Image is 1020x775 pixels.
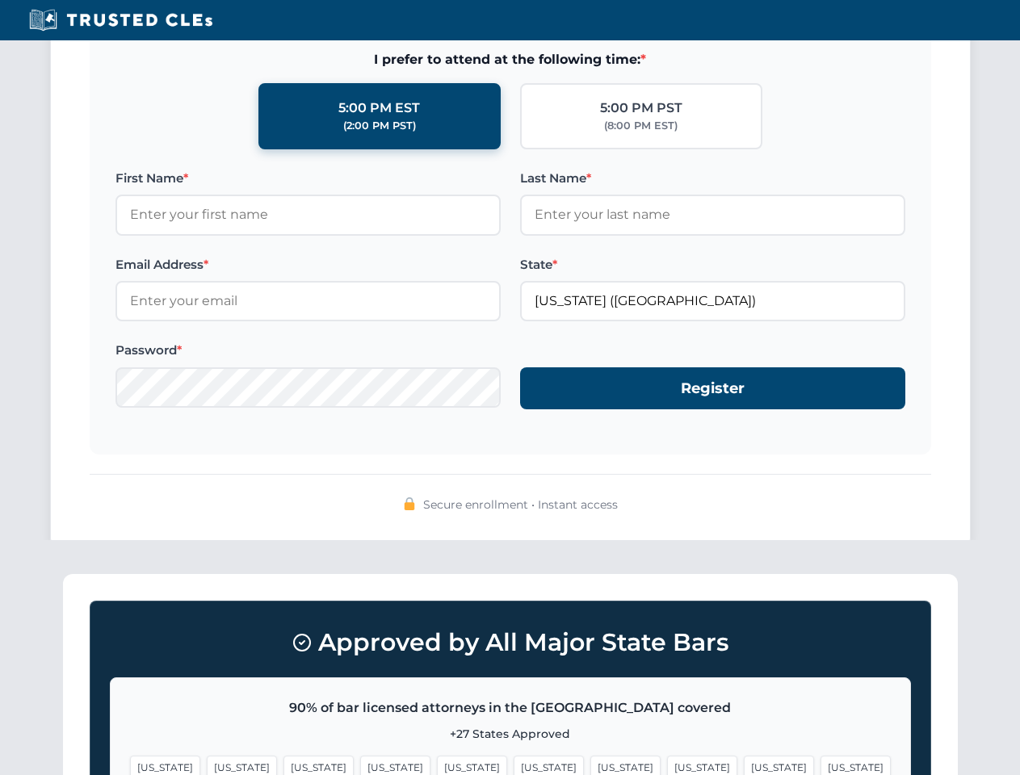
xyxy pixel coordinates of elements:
[115,169,501,188] label: First Name
[130,697,891,718] p: 90% of bar licensed attorneys in the [GEOGRAPHIC_DATA] covered
[110,621,911,664] h3: Approved by All Major State Bars
[604,118,678,134] div: (8:00 PM EST)
[520,281,905,321] input: Arizona (AZ)
[24,8,217,32] img: Trusted CLEs
[520,169,905,188] label: Last Name
[343,118,416,134] div: (2:00 PM PST)
[115,281,501,321] input: Enter your email
[130,725,891,743] p: +27 States Approved
[403,497,416,510] img: 🔒
[600,98,682,119] div: 5:00 PM PST
[520,367,905,410] button: Register
[115,195,501,235] input: Enter your first name
[520,255,905,274] label: State
[520,195,905,235] input: Enter your last name
[115,341,501,360] label: Password
[423,496,618,513] span: Secure enrollment • Instant access
[115,255,501,274] label: Email Address
[338,98,420,119] div: 5:00 PM EST
[115,49,905,70] span: I prefer to attend at the following time:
